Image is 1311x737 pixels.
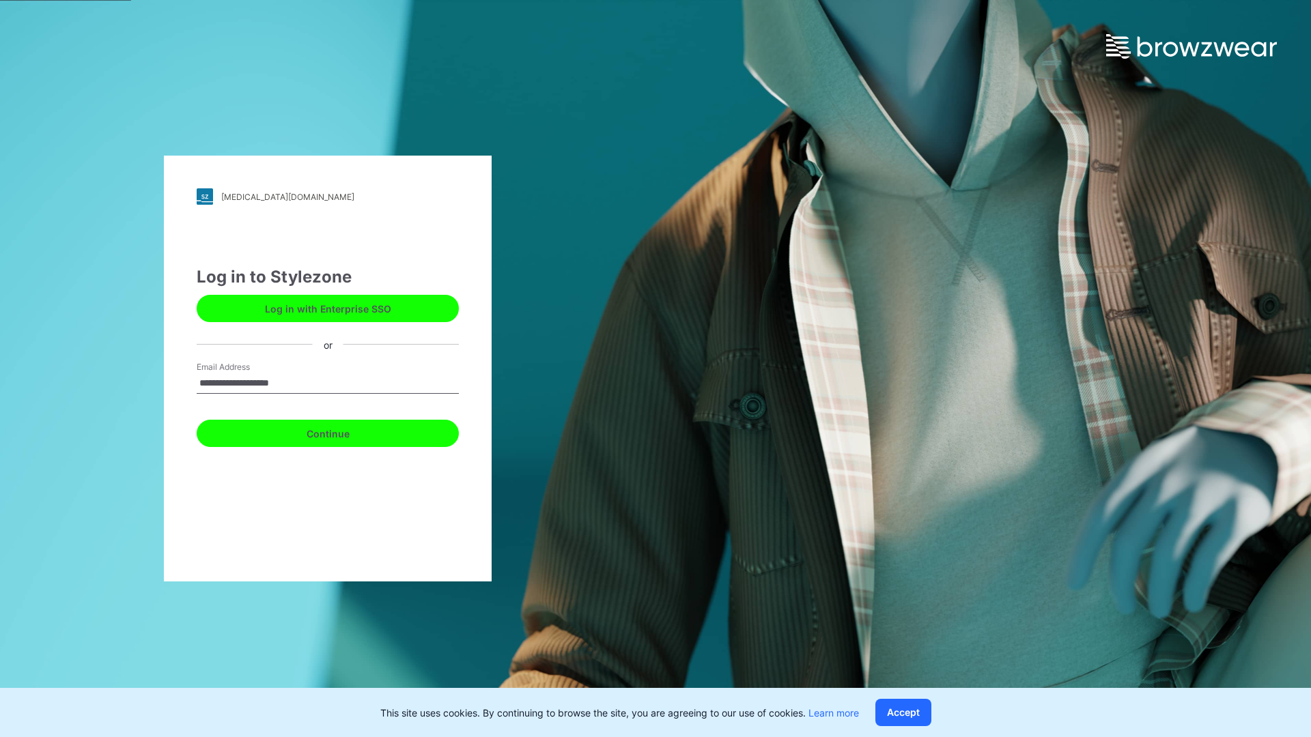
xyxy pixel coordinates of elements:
[197,188,213,205] img: stylezone-logo.562084cfcfab977791bfbf7441f1a819.svg
[197,188,459,205] a: [MEDICAL_DATA][DOMAIN_NAME]
[221,192,354,202] div: [MEDICAL_DATA][DOMAIN_NAME]
[197,295,459,322] button: Log in with Enterprise SSO
[380,706,859,720] p: This site uses cookies. By continuing to browse the site, you are agreeing to our use of cookies.
[875,699,931,726] button: Accept
[808,707,859,719] a: Learn more
[313,337,343,351] div: or
[197,361,292,373] label: Email Address
[197,420,459,447] button: Continue
[197,265,459,289] div: Log in to Stylezone
[1106,34,1277,59] img: browzwear-logo.e42bd6dac1945053ebaf764b6aa21510.svg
